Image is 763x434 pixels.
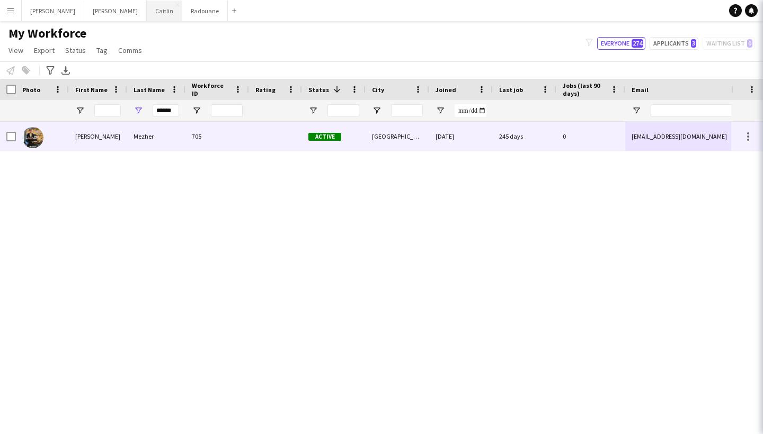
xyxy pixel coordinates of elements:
span: Photo [22,86,40,94]
button: Open Filter Menu [632,106,641,115]
div: 0 [556,122,625,151]
a: Comms [114,43,146,57]
a: Status [61,43,90,57]
app-action-btn: Advanced filters [44,64,57,77]
span: Last job [499,86,523,94]
button: Open Filter Menu [192,106,201,115]
span: Active [308,133,341,141]
span: Export [34,46,55,55]
div: Mezher [127,122,185,151]
div: 705 [185,122,249,151]
button: Open Filter Menu [372,106,381,115]
span: My Workforce [8,25,86,41]
span: Workforce ID [192,82,230,97]
span: First Name [75,86,108,94]
div: [GEOGRAPHIC_DATA] [366,122,429,151]
span: View [8,46,23,55]
span: 3 [691,39,696,48]
span: Status [65,46,86,55]
button: Open Filter Menu [75,106,85,115]
span: Rating [255,86,276,94]
button: [PERSON_NAME] [84,1,147,21]
input: Workforce ID Filter Input [211,104,243,117]
span: Comms [118,46,142,55]
button: Open Filter Menu [436,106,445,115]
span: Status [308,86,329,94]
button: Open Filter Menu [134,106,143,115]
div: [PERSON_NAME] [69,122,127,151]
button: Caitlin [147,1,182,21]
span: Last Name [134,86,165,94]
div: [DATE] [429,122,493,151]
input: City Filter Input [391,104,423,117]
input: Status Filter Input [327,104,359,117]
a: Export [30,43,59,57]
span: Email [632,86,649,94]
input: Last Name Filter Input [153,104,179,117]
button: Everyone274 [597,37,645,50]
span: City [372,86,384,94]
button: Open Filter Menu [308,106,318,115]
input: First Name Filter Input [94,104,121,117]
span: Jobs (last 90 days) [563,82,606,97]
div: 245 days [493,122,556,151]
input: Joined Filter Input [455,104,486,117]
app-action-btn: Export XLSX [59,64,72,77]
span: Tag [96,46,108,55]
button: Radouane [182,1,228,21]
a: Tag [92,43,112,57]
button: [PERSON_NAME] [22,1,84,21]
a: View [4,43,28,57]
button: Applicants3 [650,37,698,50]
span: Joined [436,86,456,94]
span: 274 [632,39,643,48]
img: Ahmad Mezher [22,127,43,148]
